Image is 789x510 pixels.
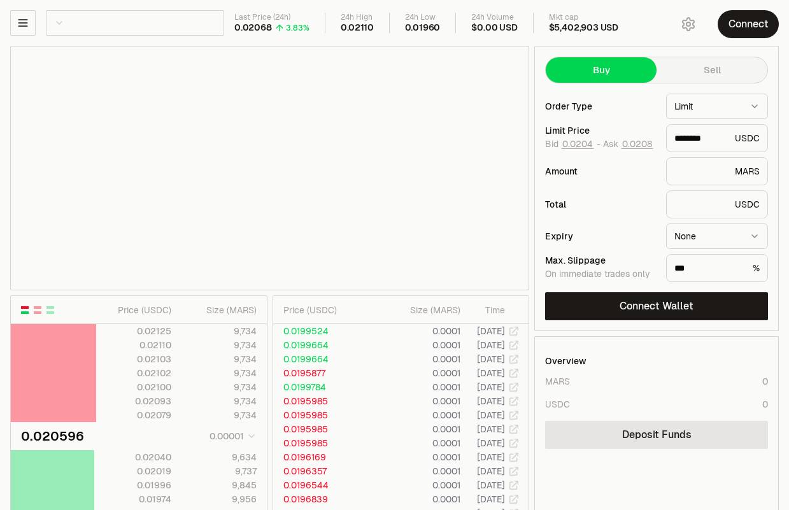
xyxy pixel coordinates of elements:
[477,325,505,337] time: [DATE]
[206,429,257,444] button: 0.00001
[20,305,30,315] button: Show Buy and Sell Orders
[545,292,768,320] button: Connect Wallet
[477,339,505,351] time: [DATE]
[369,478,461,492] td: 0.0001
[380,304,460,316] div: Size ( MARS )
[545,375,570,388] div: MARS
[283,304,369,316] div: Price ( USDC )
[273,492,370,506] td: 0.0196839
[273,380,370,394] td: 0.0199784
[182,325,257,337] div: 9,734
[97,395,171,407] div: 0.02093
[273,436,370,450] td: 0.0195985
[369,366,461,380] td: 0.0001
[603,139,653,150] span: Ask
[666,190,768,218] div: USDC
[405,13,441,22] div: 24h Low
[545,398,570,411] div: USDC
[182,451,257,464] div: 9,634
[545,139,601,150] span: Bid -
[273,366,370,380] td: 0.0195877
[369,338,461,352] td: 0.0001
[561,139,594,149] button: 0.0204
[369,408,461,422] td: 0.0001
[545,232,656,241] div: Expiry
[97,304,171,316] div: Price ( USDC )
[234,22,272,34] div: 0.02068
[471,304,505,316] div: Time
[666,124,768,152] div: USDC
[545,200,656,209] div: Total
[97,479,171,492] div: 0.01996
[477,353,505,365] time: [DATE]
[369,464,461,478] td: 0.0001
[545,126,656,135] div: Limit Price
[182,367,257,379] div: 9,734
[182,479,257,492] div: 9,845
[477,409,505,421] time: [DATE]
[546,57,657,83] button: Buy
[545,256,656,265] div: Max. Slippage
[549,13,618,22] div: Mkt cap
[45,305,55,315] button: Show Buy Orders Only
[97,493,171,506] div: 0.01974
[97,339,171,351] div: 0.02110
[182,493,257,506] div: 9,956
[549,22,618,34] div: $5,402,903 USD
[273,478,370,492] td: 0.0196544
[182,465,257,478] div: 9,737
[369,450,461,464] td: 0.0001
[369,422,461,436] td: 0.0001
[97,451,171,464] div: 0.02040
[666,223,768,249] button: None
[182,353,257,365] div: 9,734
[32,305,43,315] button: Show Sell Orders Only
[97,465,171,478] div: 0.02019
[369,324,461,338] td: 0.0001
[405,22,441,34] div: 0.01960
[273,394,370,408] td: 0.0195985
[369,436,461,450] td: 0.0001
[97,325,171,337] div: 0.02125
[657,57,767,83] button: Sell
[477,465,505,477] time: [DATE]
[97,367,171,379] div: 0.02102
[762,398,768,411] div: 0
[545,269,656,280] div: On immediate trades only
[545,102,656,111] div: Order Type
[234,13,309,22] div: Last Price (24h)
[97,353,171,365] div: 0.02103
[545,167,656,176] div: Amount
[477,381,505,393] time: [DATE]
[273,422,370,436] td: 0.0195985
[97,381,171,393] div: 0.02100
[97,409,171,421] div: 0.02079
[477,367,505,379] time: [DATE]
[182,381,257,393] div: 9,734
[718,10,779,38] button: Connect
[273,324,370,338] td: 0.0199524
[762,375,768,388] div: 0
[477,395,505,407] time: [DATE]
[21,427,84,445] div: 0.020596
[341,22,374,34] div: 0.02110
[182,339,257,351] div: 9,734
[545,421,768,449] a: Deposit Funds
[477,479,505,491] time: [DATE]
[471,22,517,34] div: $0.00 USD
[666,94,768,119] button: Limit
[11,46,529,290] iframe: Financial Chart
[369,380,461,394] td: 0.0001
[621,139,653,149] button: 0.0208
[182,304,257,316] div: Size ( MARS )
[545,355,586,367] div: Overview
[369,492,461,506] td: 0.0001
[477,437,505,449] time: [DATE]
[369,352,461,366] td: 0.0001
[477,493,505,505] time: [DATE]
[341,13,374,22] div: 24h High
[273,408,370,422] td: 0.0195985
[666,157,768,185] div: MARS
[369,394,461,408] td: 0.0001
[273,338,370,352] td: 0.0199664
